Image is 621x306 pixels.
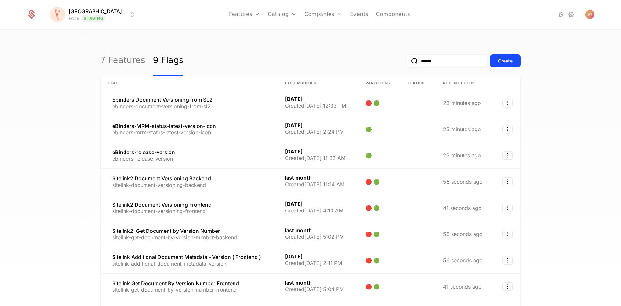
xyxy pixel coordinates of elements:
button: Select action [502,151,513,160]
div: Create [498,58,513,64]
span: [GEOGRAPHIC_DATA] [69,7,122,15]
button: Select action [502,204,513,212]
button: Open user button [585,10,594,19]
img: Vlada Todorovic [585,10,594,19]
button: Select action [502,282,513,291]
th: Variations [358,76,400,90]
button: Create [490,54,521,67]
th: Feature [400,76,435,90]
button: Select action [502,256,513,265]
img: Florence [50,7,65,22]
button: Select action [502,177,513,186]
button: Select action [502,230,513,238]
button: Select environment [52,7,136,22]
button: Select action [502,125,513,133]
button: Select action [502,99,513,107]
a: 9 Flags [153,46,183,76]
th: Recent check [435,76,493,90]
a: Settings [567,11,575,18]
th: Flag [101,76,277,90]
a: Integrations [557,11,565,18]
th: Last Modified [277,76,358,90]
a: 7 Features [100,46,145,76]
div: FATE [69,15,79,22]
span: Staging [82,15,105,22]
